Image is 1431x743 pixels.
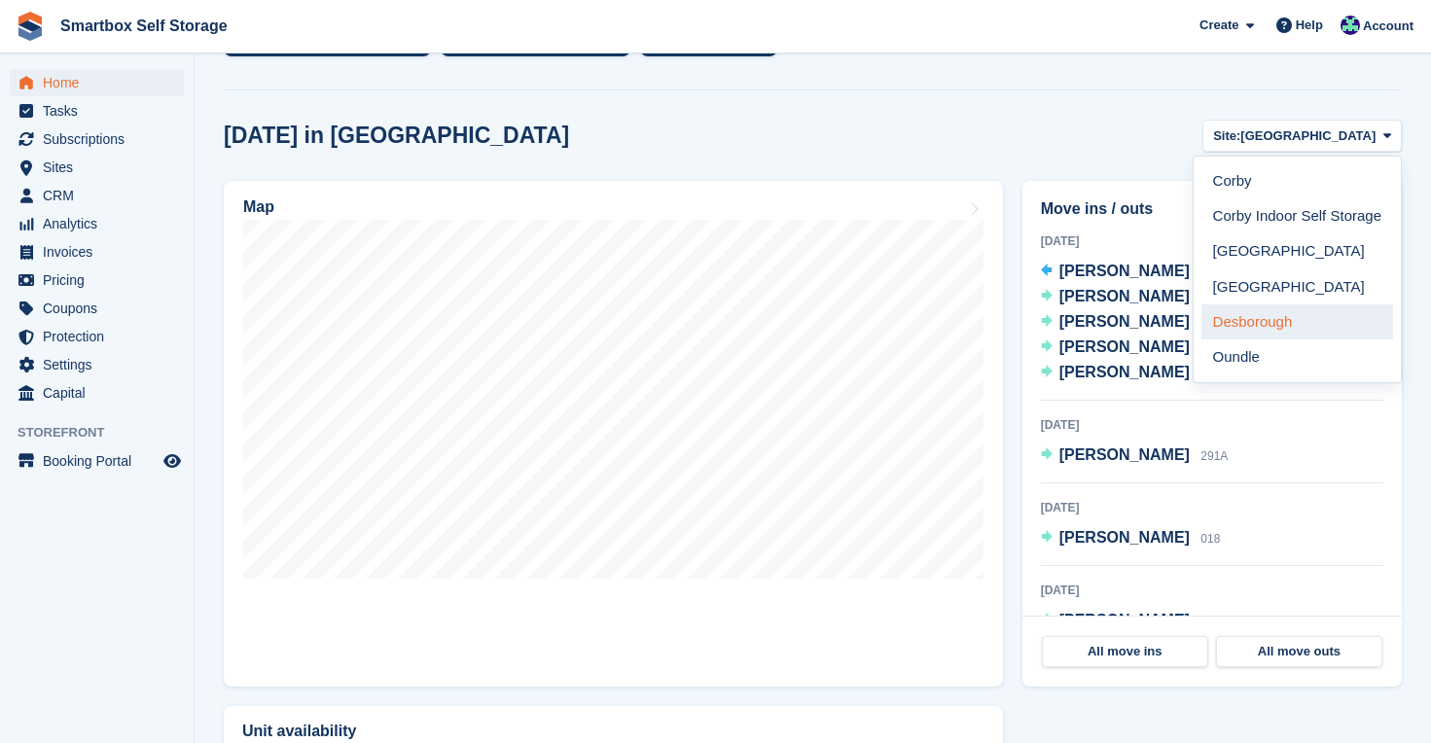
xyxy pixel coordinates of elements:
a: menu [10,323,184,350]
a: Desborough [1201,304,1393,339]
div: [DATE] [1041,499,1383,516]
a: All move ins [1042,636,1208,667]
a: [PERSON_NAME] 220 [1041,609,1221,634]
span: [PERSON_NAME] [1059,612,1190,628]
h2: Map [243,198,274,216]
a: All move outs [1216,636,1382,667]
span: [PERSON_NAME] [1059,446,1190,463]
span: Invoices [43,238,160,265]
span: Create [1199,16,1238,35]
span: Capital [43,379,160,407]
span: Coupons [43,295,160,322]
span: Protection [43,323,160,350]
a: menu [10,266,184,294]
span: [PERSON_NAME] [1059,529,1190,546]
div: [DATE] [1041,232,1383,250]
span: [PERSON_NAME] [1059,313,1190,330]
a: [PERSON_NAME] 051 [1041,336,1221,361]
a: Oundle [1201,339,1393,374]
span: CRM [43,182,160,209]
a: Corby Indoor Self Storage [1201,199,1393,234]
a: Preview store [161,449,184,473]
a: [PERSON_NAME] 018 [1041,526,1221,551]
a: [PERSON_NAME] Not allocated [1041,260,1270,285]
span: 018 [1200,532,1220,546]
span: Sites [43,154,160,181]
span: [GEOGRAPHIC_DATA] [1240,126,1376,146]
div: [DATE] [1041,582,1383,599]
button: Site: [GEOGRAPHIC_DATA] [1202,120,1402,152]
span: Settings [43,351,160,378]
span: [PERSON_NAME] [1059,338,1190,355]
a: menu [10,351,184,378]
span: 291A [1200,449,1228,463]
a: menu [10,154,184,181]
img: stora-icon-8386f47178a22dfd0bd8f6a31ec36ba5ce8667c1dd55bd0f319d3a0aa187defe.svg [16,12,45,41]
span: Tasks [43,97,160,124]
a: menu [10,97,184,124]
a: [PERSON_NAME] 070 [1041,310,1221,336]
a: Map [224,181,1003,687]
img: Roger Canham [1341,16,1360,35]
h2: Unit availability [242,723,356,740]
span: [PERSON_NAME] [1059,263,1190,279]
span: Pricing [43,266,160,294]
a: menu [10,379,184,407]
a: Corby [1201,164,1393,199]
span: Analytics [43,210,160,237]
a: menu [10,125,184,153]
a: [GEOGRAPHIC_DATA] [1201,269,1393,304]
a: menu [10,69,184,96]
a: [PERSON_NAME] 054 [1041,361,1221,386]
span: Storefront [18,423,194,442]
span: Account [1363,17,1413,36]
span: 220 [1200,615,1220,628]
span: Home [43,69,160,96]
a: [PERSON_NAME] 291A [1041,443,1229,469]
a: menu [10,295,184,322]
a: Smartbox Self Storage [53,10,235,42]
span: Help [1296,16,1323,35]
span: Site: [1213,126,1240,146]
a: [PERSON_NAME] 266 [1041,285,1221,310]
h2: Move ins / outs [1041,197,1383,221]
a: menu [10,447,184,475]
span: Booking Portal [43,447,160,475]
span: Subscriptions [43,125,160,153]
span: [PERSON_NAME] [1059,364,1190,380]
a: [GEOGRAPHIC_DATA] [1201,234,1393,269]
a: menu [10,238,184,265]
a: menu [10,210,184,237]
div: [DATE] [1041,416,1383,434]
span: [PERSON_NAME] [1059,288,1190,304]
h2: [DATE] in [GEOGRAPHIC_DATA] [224,123,569,149]
a: menu [10,182,184,209]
